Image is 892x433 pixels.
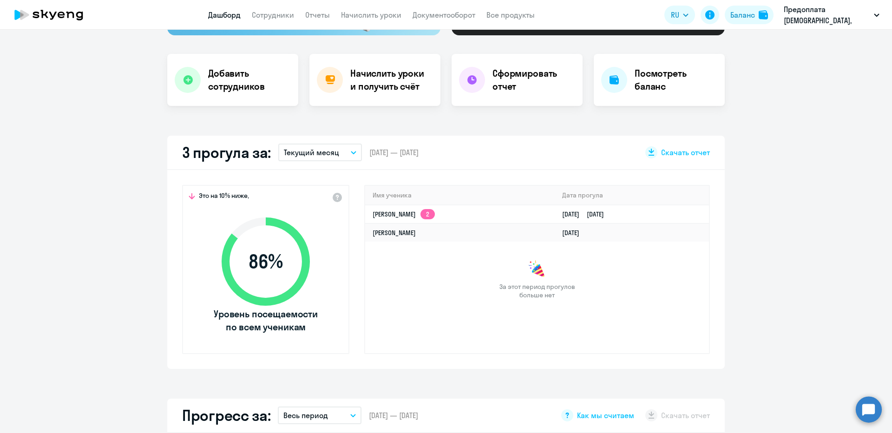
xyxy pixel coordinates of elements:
span: Как мы считаем [577,410,634,420]
span: Скачать отчет [661,147,710,157]
a: [DATE] [562,229,587,237]
th: Имя ученика [365,186,555,205]
a: Дашборд [208,10,241,20]
h4: Начислить уроки и получить счёт [350,67,431,93]
a: [DATE][DATE] [562,210,611,218]
span: RU [671,9,679,20]
a: Все продукты [486,10,535,20]
span: Это на 10% ниже, [199,191,249,203]
button: Текущий месяц [278,144,362,161]
button: RU [664,6,695,24]
h4: Сформировать отчет [492,67,575,93]
p: Текущий месяц [284,147,339,158]
a: [PERSON_NAME]2 [373,210,435,218]
app-skyeng-badge: 2 [420,209,435,219]
a: [PERSON_NAME] [373,229,416,237]
p: Предоплата [DEMOGRAPHIC_DATA], [GEOGRAPHIC_DATA], ООО [784,4,870,26]
h2: 3 прогула за: [182,143,271,162]
div: Баланс [730,9,755,20]
span: 86 % [212,250,319,273]
a: Сотрудники [252,10,294,20]
img: congrats [528,260,546,279]
span: Уровень посещаемости по всем ученикам [212,308,319,334]
h2: Прогресс за: [182,406,270,425]
button: Предоплата [DEMOGRAPHIC_DATA], [GEOGRAPHIC_DATA], ООО [779,4,884,26]
span: [DATE] — [DATE] [369,147,419,157]
th: Дата прогула [555,186,709,205]
a: Документооборот [413,10,475,20]
button: Балансbalance [725,6,774,24]
span: [DATE] — [DATE] [369,410,418,420]
a: Отчеты [305,10,330,20]
h4: Добавить сотрудников [208,67,291,93]
h4: Посмотреть баланс [635,67,717,93]
img: balance [759,10,768,20]
span: За этот период прогулов больше нет [498,282,576,299]
a: Начислить уроки [341,10,401,20]
button: Весь период [278,407,361,424]
p: Весь период [283,410,328,421]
